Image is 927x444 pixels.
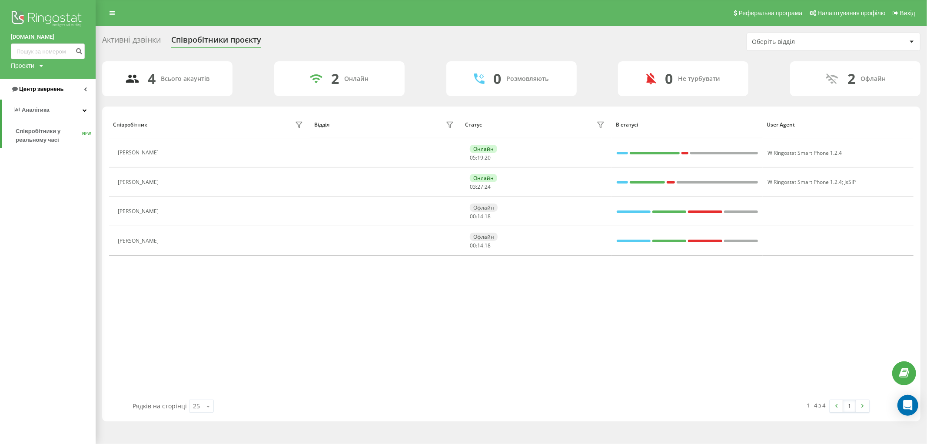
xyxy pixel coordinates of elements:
div: 0 [493,70,501,87]
span: 14 [477,242,483,249]
div: Не турбувати [678,75,720,83]
span: Налаштування профілю [817,10,885,17]
div: Відділ [314,122,329,128]
span: 20 [485,154,491,161]
div: В статусі [616,122,758,128]
div: Онлайн [470,145,497,153]
span: Співробітники у реальному часі [16,127,82,144]
div: [PERSON_NAME] [118,150,161,156]
div: Онлайн [470,174,497,182]
div: 0 [665,70,673,87]
a: 1 [843,400,856,412]
a: [DOMAIN_NAME] [11,33,85,41]
div: 4 [148,70,156,87]
span: Реферальна програма [739,10,803,17]
input: Пошук за номером [11,43,85,59]
span: 05 [470,154,476,161]
div: 25 [193,402,200,411]
div: Всього акаунтів [161,75,210,83]
a: Аналiтика [2,100,96,120]
img: Ringostat logo [11,9,85,30]
span: W Ringostat Smart Phone 1.2.4 [768,178,842,186]
span: Рядків на сторінці [133,402,187,410]
span: 03 [470,183,476,190]
div: Співробітник [113,122,147,128]
div: Офлайн [470,233,498,241]
span: 27 [477,183,483,190]
div: Проекти [11,61,34,70]
span: 18 [485,213,491,220]
div: 1 - 4 з 4 [807,401,826,410]
div: [PERSON_NAME] [118,179,161,185]
span: 00 [470,213,476,220]
span: Аналiтика [22,107,50,113]
span: 18 [485,242,491,249]
span: W Ringostat Smart Phone 1.2.4 [768,149,842,157]
div: Офлайн [470,204,498,212]
div: 2 [331,70,339,87]
div: Офлайн [861,75,886,83]
div: Оберіть відділ [752,38,856,46]
div: : : [470,155,491,161]
div: Open Intercom Messenger [897,395,918,416]
div: Онлайн [344,75,369,83]
span: 00 [470,242,476,249]
div: Співробітники проєкту [171,35,261,49]
span: 14 [477,213,483,220]
div: User Agent [767,122,909,128]
span: JsSIP [844,178,856,186]
div: : : [470,184,491,190]
span: Вихід [900,10,915,17]
div: Статус [465,122,482,128]
div: : : [470,214,491,220]
a: Співробітники у реальному часіNEW [16,124,96,148]
span: 19 [477,154,483,161]
div: Розмовляють [506,75,548,83]
span: Центр звернень [19,86,63,92]
div: [PERSON_NAME] [118,238,161,244]
div: 2 [848,70,856,87]
div: Активні дзвінки [102,35,161,49]
div: [PERSON_NAME] [118,208,161,214]
div: : : [470,243,491,249]
span: 24 [485,183,491,190]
